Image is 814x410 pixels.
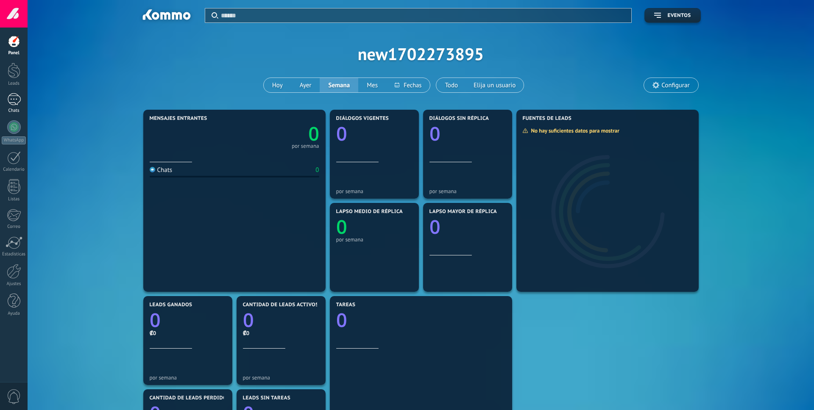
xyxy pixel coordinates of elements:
button: Todo [436,78,466,92]
span: Diálogos vigentes [336,116,389,122]
span: Configurar [661,82,689,89]
span: Lapso medio de réplica [336,209,403,215]
div: 0 [315,166,319,174]
a: 0 [234,121,319,147]
text: 0 [429,121,440,147]
div: por semana [243,374,319,381]
span: Fuentes de leads [523,116,572,122]
button: Eventos [644,8,700,23]
div: por semana [336,236,413,243]
span: Mensajes entrantes [150,116,207,122]
button: Hoy [264,78,291,92]
span: Cantidad de leads perdidos [150,395,230,401]
text: 0 [429,214,440,240]
div: Listas [2,197,26,202]
text: 0 [336,214,347,240]
div: por semana [150,374,226,381]
span: Elija un usuario [472,80,517,91]
span: Diálogos sin réplica [429,116,489,122]
text: 0 [150,307,161,333]
button: Fechas [386,78,430,92]
div: Ayuda [2,311,26,316]
a: 0 [150,307,226,333]
span: Tareas [336,302,356,308]
text: 0 [308,121,319,147]
div: No hay suficientes datos para mostrar [522,127,625,134]
div: Leads [2,81,26,86]
a: 0 [243,307,319,333]
button: Mes [358,78,386,92]
div: ₡0 [150,330,226,337]
div: por semana [429,188,506,194]
button: Semana [320,78,358,92]
a: 0 [336,307,506,333]
div: Chats [150,166,173,174]
div: Ajustes [2,281,26,287]
div: Calendario [2,167,26,172]
text: 0 [336,121,347,147]
span: Lapso mayor de réplica [429,209,497,215]
div: WhatsApp [2,136,26,144]
img: Chats [150,167,155,172]
span: Leads sin tareas [243,395,290,401]
div: Panel [2,50,26,56]
button: Ayer [291,78,320,92]
div: ₡0 [243,330,319,337]
div: por semana [292,144,319,148]
span: Eventos [667,13,691,19]
div: Chats [2,108,26,114]
div: Estadísticas [2,252,26,257]
text: 0 [336,307,347,333]
button: Elija un usuario [466,78,524,92]
div: Correo [2,224,26,230]
div: por semana [336,188,413,194]
span: Cantidad de leads activos [243,302,319,308]
span: Leads ganados [150,302,192,308]
text: 0 [243,307,254,333]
